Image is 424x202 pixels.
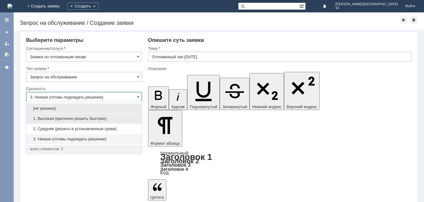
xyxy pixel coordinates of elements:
button: Жирный [148,86,169,110]
span: 1. Высокая (критично решить быстрее) [30,116,138,121]
span: Нижний индекс [252,104,282,109]
div: Сделать домашней страницей [410,16,417,24]
div: Тип заявки [26,67,141,71]
a: Заголовок 1 [160,152,212,162]
div: Добавить в избранное [400,16,407,24]
button: Зачеркнутый [220,78,250,110]
a: Мои согласования [2,50,12,59]
button: Формат абзаца [148,110,182,147]
div: всего элементов: 3 [30,147,138,151]
img: logo [7,4,12,9]
button: Курсив [169,89,187,110]
span: Опишите суть заявки [148,37,204,43]
button: Подчеркнутый [187,75,220,110]
a: Заголовок 4 [160,166,188,172]
span: Цитата [151,195,164,200]
span: Верхний индекс [286,104,317,109]
span: 10 [336,6,398,10]
button: Верхний индекс [284,72,320,110]
div: Описание [148,67,410,71]
div: Создать [67,2,99,10]
span: Жирный [151,104,167,109]
span: Формат абзаца [151,141,180,146]
span: Зачеркнутый [222,104,247,109]
a: Код [160,170,169,176]
span: Подчеркнутый [190,104,217,109]
span: Расширенный поиск [299,3,305,9]
span: [не указано] [30,106,138,111]
button: Цитата [148,179,167,200]
a: Заголовок 2 [160,157,199,165]
div: Запрос на обслуживание / Создание заявки [20,20,400,26]
a: Нормальный [160,150,188,156]
span: [PERSON_NAME][GEOGRAPHIC_DATA] [336,2,398,6]
span: 2. Средняя (решить в установленные сроки) [30,126,138,131]
span: Курсив [171,104,185,109]
div: Соглашение/Услуга [26,46,141,50]
a: Заголовок 3 [160,162,191,168]
a: Создать заявку [2,27,12,37]
a: Мои заявки [2,38,12,48]
div: Тема [148,46,410,50]
div: Срочность [26,87,141,91]
span: 3. Низкая (готовы подождать решение) [30,137,138,142]
div: Формат абзаца [148,151,412,175]
a: Перейти на домашнюю страницу [7,4,12,9]
button: Нижний индекс [250,73,284,110]
span: Выберите параметры [26,37,83,43]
